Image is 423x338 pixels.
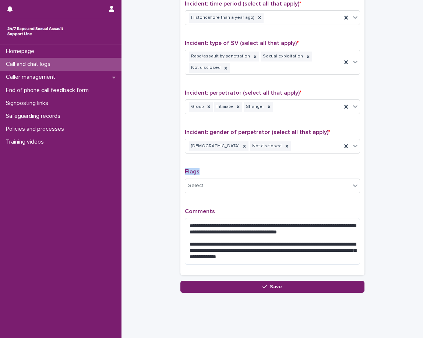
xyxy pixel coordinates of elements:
[214,102,234,112] div: Intimate
[250,141,283,151] div: Not disclosed
[3,74,61,81] p: Caller management
[185,129,330,135] span: Incident: gender of perpetrator (select all that apply)
[3,126,70,133] p: Policies and processes
[189,52,251,61] div: Rape/assault by penetration
[3,138,50,145] p: Training videos
[189,63,222,73] div: Not disclosed
[3,87,95,94] p: End of phone call feedback form
[180,281,364,293] button: Save
[3,48,40,55] p: Homepage
[3,113,66,120] p: Safeguarding records
[189,102,205,112] div: Group
[6,24,65,39] img: rhQMoQhaT3yELyF149Cw
[3,61,56,68] p: Call and chat logs
[261,52,304,61] div: Sexual exploitation
[189,13,255,23] div: Historic (more than a year ago)
[3,100,54,107] p: Signposting links
[185,208,215,214] span: Comments
[185,1,301,7] span: Incident: time period (select all that apply)
[185,169,200,175] span: Flags
[185,90,302,96] span: Incident: perpetrator (select all that apply)
[188,182,207,190] div: Select...
[189,141,240,151] div: [DEMOGRAPHIC_DATA]
[185,40,299,46] span: Incident: type of SV (select all that apply)
[270,284,282,289] span: Save
[244,102,265,112] div: Stranger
